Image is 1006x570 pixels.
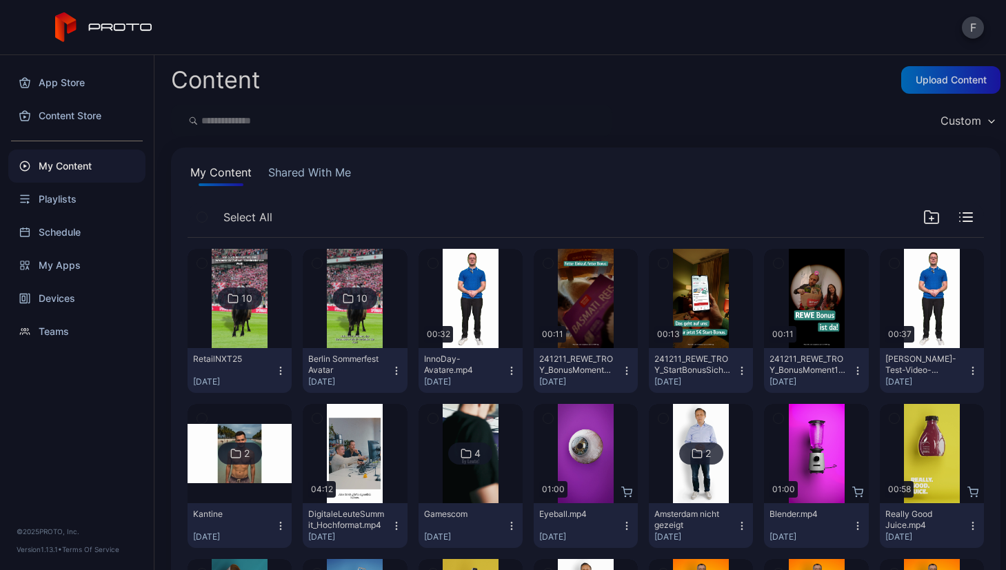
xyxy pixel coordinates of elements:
div: Upload Content [916,74,987,85]
div: 2 [244,447,250,460]
div: 4 [474,447,481,460]
button: 241211_REWE_TROY_StartBonusSichern_9x16.mp4[DATE] [649,348,753,393]
button: [PERSON_NAME]-Test-Video-Viadee.mp4[DATE] [880,348,984,393]
div: Content [171,68,260,92]
button: 241211_REWE_TROY_BonusMoment3Cashback_9x16(2).mp4[DATE] [534,348,638,393]
div: 2 [705,447,711,460]
div: Custom [940,114,981,128]
div: Eyeball.mp4 [539,509,615,520]
button: Kantine[DATE] [188,503,292,548]
button: Blender.mp4[DATE] [764,503,868,548]
a: My Apps [8,249,145,282]
div: Berlin Sommerfest Avatar [308,354,384,376]
a: Devices [8,282,145,315]
div: [DATE] [539,531,621,542]
div: Kantine [193,509,269,520]
div: Markus-Test-Video-Viadee.mp4 [885,354,961,376]
span: Select All [223,209,272,225]
button: 241211_REWE_TROY_BonusMoment1Sparen_9x16.mp4[DATE] [764,348,868,393]
button: Shared With Me [265,164,354,186]
a: Schedule [8,216,145,249]
a: Terms Of Service [62,545,119,553]
div: 10 [241,292,252,305]
button: Berlin Sommerfest Avatar[DATE] [303,348,407,393]
div: [DATE] [193,376,275,387]
div: [DATE] [654,376,736,387]
button: RetailNXT25[DATE] [188,348,292,393]
div: DigitaleLeuteSummit_Hochformat.mp4 [308,509,384,531]
div: Gamescom [424,509,500,520]
div: Blender.mp4 [769,509,845,520]
button: DigitaleLeuteSummit_Hochformat.mp4[DATE] [303,503,407,548]
button: Amsterdam nicht gezeigt[DATE] [649,503,753,548]
div: 241211_REWE_TROY_BonusMoment3Cashback_9x16(2).mp4 [539,354,615,376]
div: [DATE] [654,531,736,542]
a: Content Store [8,99,145,132]
a: My Content [8,150,145,183]
button: Gamescom[DATE] [419,503,523,548]
div: [DATE] [193,531,275,542]
div: 241211_REWE_TROY_StartBonusSichern_9x16.mp4 [654,354,730,376]
button: My Content [188,164,254,186]
div: [DATE] [769,376,852,387]
div: Really Good Juice.mp4 [885,509,961,531]
button: InnoDay-Avatare.mp4[DATE] [419,348,523,393]
div: © 2025 PROTO, Inc. [17,526,137,537]
div: [DATE] [424,531,506,542]
div: Amsterdam nicht gezeigt [654,509,730,531]
a: App Store [8,66,145,99]
div: [DATE] [539,376,621,387]
a: Playlists [8,183,145,216]
div: [DATE] [885,531,967,542]
button: Upload Content [901,66,1000,94]
div: 10 [356,292,368,305]
div: [DATE] [308,531,390,542]
div: RetailNXT25 [193,354,269,365]
div: [DATE] [885,376,967,387]
button: F [962,17,984,39]
div: [DATE] [769,531,852,542]
a: Teams [8,315,145,348]
div: [DATE] [308,376,390,387]
button: Really Good Juice.mp4[DATE] [880,503,984,548]
div: InnoDay-Avatare.mp4 [424,354,500,376]
span: Version 1.13.1 • [17,545,62,553]
button: Eyeball.mp4[DATE] [534,503,638,548]
div: 241211_REWE_TROY_BonusMoment1Sparen_9x16.mp4 [769,354,845,376]
div: [DATE] [424,376,506,387]
button: Custom [934,105,1000,136]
